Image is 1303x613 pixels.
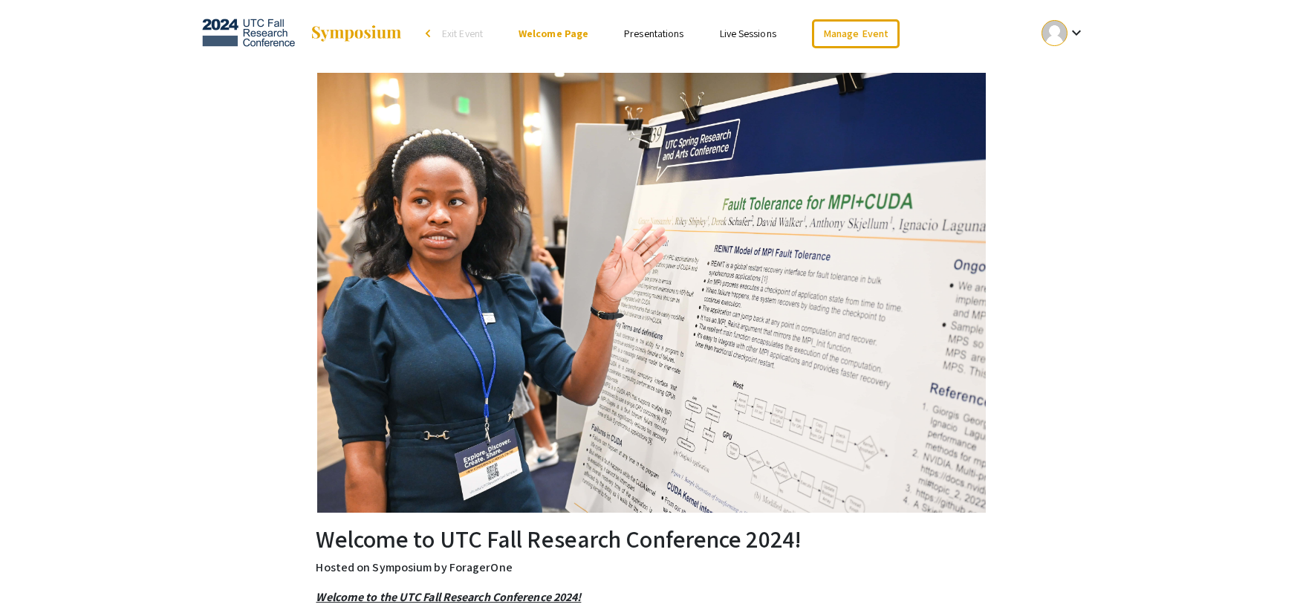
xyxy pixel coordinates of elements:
[11,546,63,602] iframe: Chat
[316,559,987,577] p: Hosted on Symposium by ForagerOne
[316,589,581,605] em: Welcome to the UTC Fall Research Conference 2024!
[317,73,986,512] img: UTC Fall Research Conference 2024
[426,29,435,38] div: arrow_back_ios
[316,525,987,553] h2: Welcome to UTC Fall Research Conference 2024!
[202,15,295,52] img: UTC Fall Research Conference 2024
[1026,16,1101,50] button: Expand account dropdown
[442,27,483,40] span: Exit Event
[519,27,588,40] a: Welcome Page
[310,25,403,42] img: Symposium by ForagerOne
[812,19,900,48] a: Manage Event
[202,15,403,52] a: UTC Fall Research Conference 2024
[624,27,683,40] a: Presentations
[720,27,776,40] a: Live Sessions
[1068,24,1085,42] mat-icon: Expand account dropdown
